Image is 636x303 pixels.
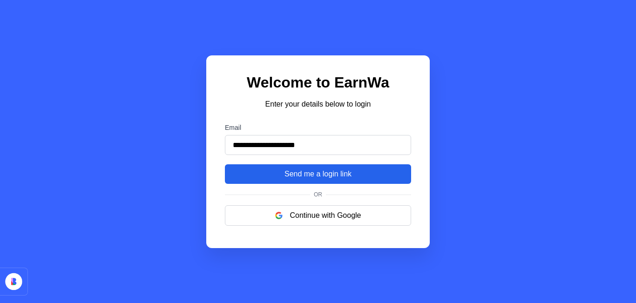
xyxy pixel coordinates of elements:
[310,191,326,198] span: Or
[225,74,411,91] h1: Welcome to EarnWa
[225,164,411,184] button: Send me a login link
[225,205,411,226] button: Continue with Google
[275,212,283,219] img: google logo
[225,124,411,131] label: Email
[225,99,411,110] p: Enter your details below to login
